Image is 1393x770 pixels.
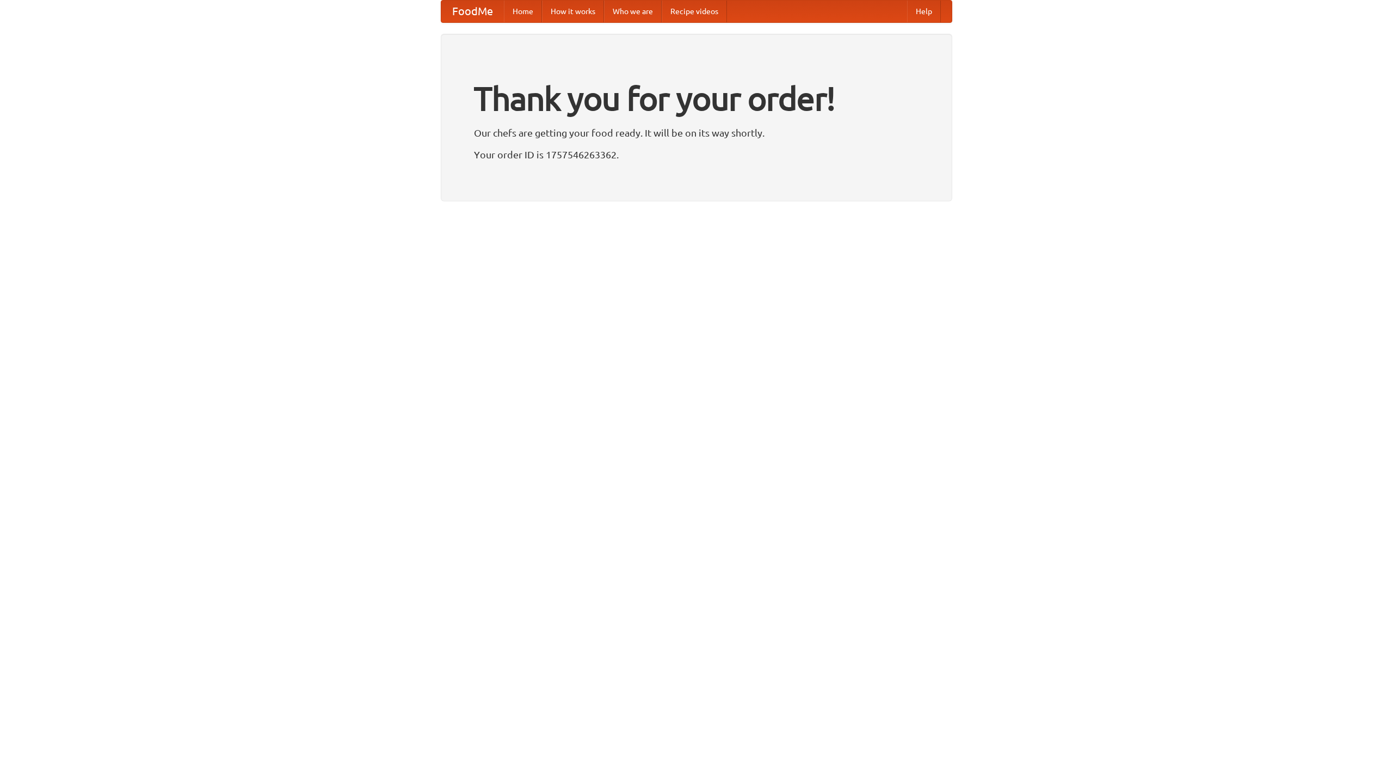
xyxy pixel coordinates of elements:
p: Our chefs are getting your food ready. It will be on its way shortly. [474,125,919,141]
p: Your order ID is 1757546263362. [474,146,919,163]
a: FoodMe [441,1,504,22]
a: Who we are [604,1,662,22]
a: Home [504,1,542,22]
a: How it works [542,1,604,22]
a: Help [907,1,941,22]
h1: Thank you for your order! [474,72,919,125]
a: Recipe videos [662,1,727,22]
